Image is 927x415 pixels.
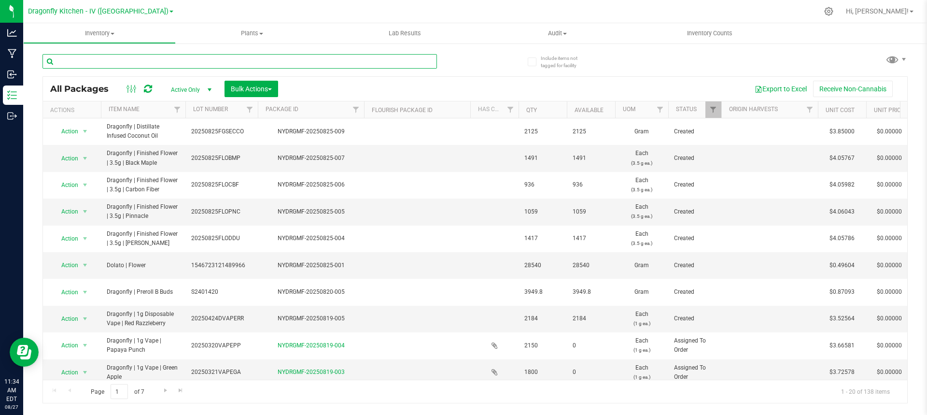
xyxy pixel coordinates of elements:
p: (3.5 g ea.) [621,158,662,168]
td: $4.05767 [818,145,866,172]
span: S2401420 [191,287,252,297]
span: $0.00000 [872,285,907,299]
inline-svg: Manufacturing [7,49,17,58]
a: NYDRGMF-20250819-003 [278,369,345,375]
span: Audit [481,29,633,38]
a: Filter [705,101,721,118]
span: Dolato | Flower [107,261,180,270]
inline-svg: Analytics [7,28,17,38]
span: 0 [573,341,609,350]
span: select [79,232,91,245]
td: $4.05982 [818,172,866,199]
span: Action [53,312,79,326]
span: Hi, [PERSON_NAME]! [846,7,909,15]
td: $3.72578 [818,359,866,386]
button: Bulk Actions [225,81,278,97]
span: Created [674,154,716,163]
span: Each [621,176,662,194]
span: select [79,258,91,272]
span: 28540 [573,261,609,270]
span: Action [53,178,79,192]
td: $3.52564 [818,306,866,332]
p: (3.5 g ea.) [621,185,662,194]
a: Flourish Package ID [372,107,433,114]
span: Each [621,229,662,248]
span: 0 [573,368,609,377]
span: Dragonfly | Preroll B Buds [107,287,180,297]
span: Action [53,205,79,218]
a: Package ID [266,106,298,113]
span: Dragonfly | 1g Disposable Vape | Red Razzleberry [107,310,180,328]
span: 2125 [524,127,561,136]
span: 20250825FLODDU [191,234,252,243]
span: 1 - 20 of 138 items [833,384,898,399]
div: NYDRGMF-20250819-005 [256,314,365,323]
input: Search Package ID, Item Name, SKU, Lot or Part Number... [42,54,437,69]
div: NYDRGMF-20250825-006 [256,180,365,189]
span: Action [53,339,79,352]
div: Actions [50,107,97,114]
div: NYDRGMF-20250825-004 [256,234,365,243]
span: Dragonfly | Finished Flower | 3.5g | Black Maple [107,149,180,167]
span: 2125 [573,127,609,136]
span: Created [674,234,716,243]
div: NYDRGMF-20250820-005 [256,287,365,297]
span: Plants [176,29,328,38]
a: Plants [176,23,328,43]
a: Item Name [109,106,140,113]
span: Dragonfly | Finished Flower | 3.5g | Carbon Fiber [107,176,180,194]
span: Dragonfly | Finished Flower | 3.5g | [PERSON_NAME] [107,229,180,248]
span: Assigned To Order [674,336,716,355]
span: select [79,205,91,218]
a: Unit Cost [826,107,855,114]
span: Created [674,180,716,189]
span: Action [53,125,79,138]
span: select [79,339,91,352]
span: Each [621,310,662,328]
span: 1417 [524,234,561,243]
span: select [79,286,91,299]
span: 2150 [524,341,561,350]
span: Dragonfly | 1g Vape | Green Apple [107,363,180,382]
a: Audit [481,23,633,43]
span: $0.00000 [872,151,907,165]
span: 20250825FGSECCO [191,127,252,136]
span: 2184 [573,314,609,323]
a: Filter [652,101,668,118]
span: Dragonfly | Finished Flower | 3.5g | Pinnacle [107,202,180,221]
span: Gram [621,261,662,270]
span: select [79,366,91,379]
button: Receive Non-Cannabis [813,81,893,97]
div: Manage settings [823,7,835,16]
div: NYDRGMF-20250825-007 [256,154,365,163]
span: Created [674,127,716,136]
span: $0.00000 [872,258,907,272]
span: 20250321VAPEGA [191,368,252,377]
a: Filter [503,101,519,118]
a: Lab Results [328,23,481,43]
span: Gram [621,127,662,136]
span: Include items not tagged for facility [541,55,589,69]
span: Assigned To Order [674,363,716,382]
span: 936 [524,180,561,189]
input: 1 [111,384,128,399]
span: Action [53,286,79,299]
p: (1 g ea.) [621,372,662,382]
a: UOM [623,106,635,113]
span: 28540 [524,261,561,270]
a: Filter [348,101,364,118]
div: NYDRGMF-20250825-009 [256,127,365,136]
div: NYDRGMF-20250825-001 [256,261,365,270]
p: 08/27 [4,403,19,411]
span: Each [621,363,662,382]
span: $0.00000 [872,365,907,379]
td: $4.06043 [818,199,866,225]
span: 20250825FLOPNC [191,207,252,216]
span: 20250320VAPEPP [191,341,252,350]
span: select [79,178,91,192]
a: Available [575,107,604,114]
span: 1546723121489966 [191,261,252,270]
p: (3.5 g ea.) [621,212,662,221]
span: select [79,152,91,165]
span: 20250424DVAPERR [191,314,252,323]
